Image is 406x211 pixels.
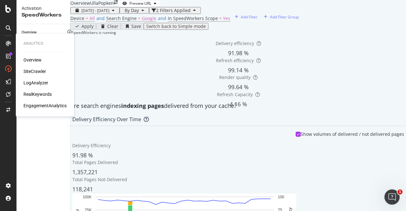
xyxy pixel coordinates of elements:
span: 91.98 % [72,151,93,159]
button: 2 Filters Applied [149,7,201,14]
span: Refresh Capacity [217,91,253,97]
span: and [158,15,166,21]
span: Search Engine [106,15,137,21]
div: Save [131,24,141,29]
text: 100 [278,195,284,199]
span: [DATE] - [DATE] [82,8,109,13]
span: 99.64 % [228,83,249,91]
span: Device [70,15,84,21]
span: = [138,15,141,21]
span: Refresh efficiency [216,57,254,63]
div: Switch back to Simple mode [146,24,206,29]
span: All [89,15,95,21]
div: Activation [22,5,65,11]
a: Overview [22,29,66,36]
div: SpeedWorkers [22,11,65,19]
span: Total Pages Not-Delivered [72,176,127,182]
div: Show volumes of delivered / not delivered pages [301,131,404,137]
span: 118,241 [72,185,93,193]
text: 100K [83,195,92,199]
span: 4.16 % [230,100,247,108]
div: Overview [22,29,37,36]
span: = [86,15,88,21]
button: Switch back to Simple mode [144,23,208,30]
button: Clear [96,23,121,30]
div: Apply [82,24,94,29]
iframe: Intercom live chat [384,189,400,205]
a: EngagementAnalytics [23,102,67,109]
button: Add Filter Group [259,14,301,20]
span: Render quality [219,74,251,80]
span: 1,357,221 [72,168,98,176]
span: By Day [122,7,139,13]
a: Overview [23,57,42,63]
div: SpeedWorkers is running [72,30,116,35]
a: SiteCrawler [23,68,46,75]
button: By Day [120,7,149,14]
span: Delivery Efficiency [72,142,111,148]
div: Add Filter [241,14,258,20]
span: In SpeedWorkers Scope [168,15,218,21]
div: Analytics [23,41,67,46]
button: Add Filter [230,14,259,20]
span: 91.98 % [228,49,249,57]
button: [DATE] - [DATE] [70,7,120,14]
span: 1 [397,189,403,195]
button: Apply [70,23,96,30]
a: RealKeywords [23,91,52,97]
div: Add Filter Group [270,14,299,20]
span: 99.14 % [228,66,249,74]
span: = [219,15,222,21]
span: Total Pages Delivered [72,159,118,165]
span: and [96,15,105,21]
span: Delivery efficiency [216,40,254,46]
button: Save [121,23,144,30]
span: Google [142,15,156,21]
div: Clear [107,24,118,29]
div: Preview URL [129,1,151,6]
div: Delivery Efficiency over time [72,116,141,122]
a: LogAnalyzer [23,80,48,86]
div: 2 Filters Applied [156,8,191,13]
span: Yes [223,15,230,21]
